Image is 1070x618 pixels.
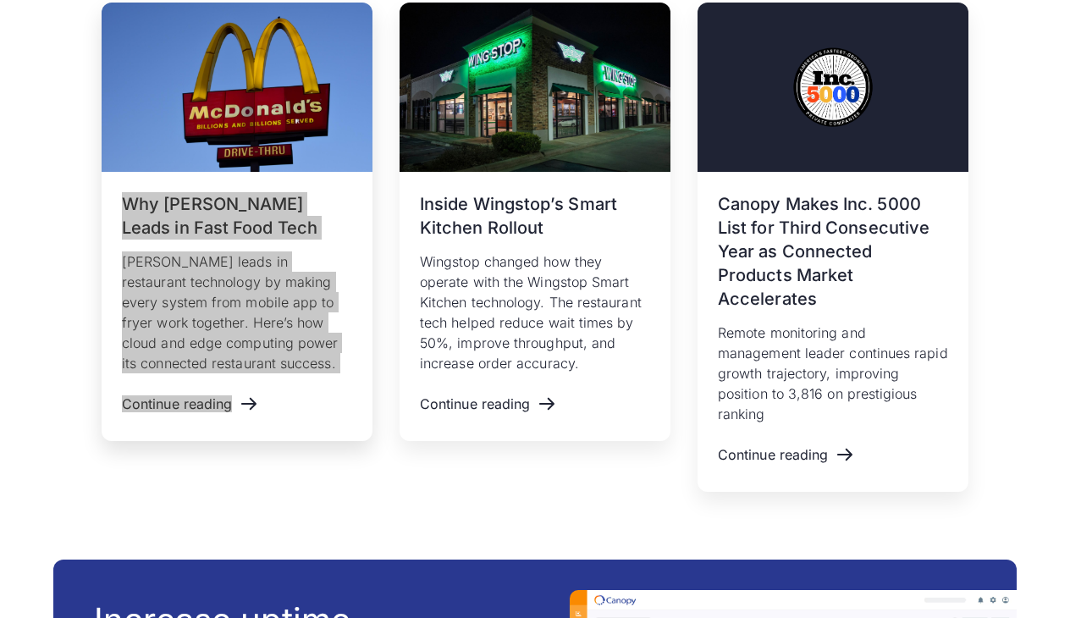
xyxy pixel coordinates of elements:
p: [PERSON_NAME] leads in restaurant technology by making every system from mobile app to fryer work... [122,251,352,373]
p: Wingstop changed how they operate with the Wingstop Smart Kitchen technology. The restaurant tech... [420,251,650,373]
div: Continue reading [420,396,530,412]
a: Canopy Makes Inc. 5000 List for Third Consecutive Year as Connected Products Market AcceleratesRe... [698,3,968,492]
h3: Inside Wingstop’s Smart Kitchen Rollout [420,192,650,240]
a: Why [PERSON_NAME] Leads in Fast Food Tech[PERSON_NAME] leads in restaurant technology by making e... [102,3,372,441]
h3: Why [PERSON_NAME] Leads in Fast Food Tech [122,192,352,240]
div: Continue reading [718,447,828,463]
h3: Canopy Makes Inc. 5000 List for Third Consecutive Year as Connected Products Market Accelerates [718,192,948,311]
p: Remote monitoring and management leader continues rapid growth trajectory, improving position to ... [718,323,948,424]
div: Continue reading [122,396,232,412]
a: Inside Wingstop’s Smart Kitchen RolloutWingstop changed how they operate with the Wingstop Smart ... [400,3,670,441]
